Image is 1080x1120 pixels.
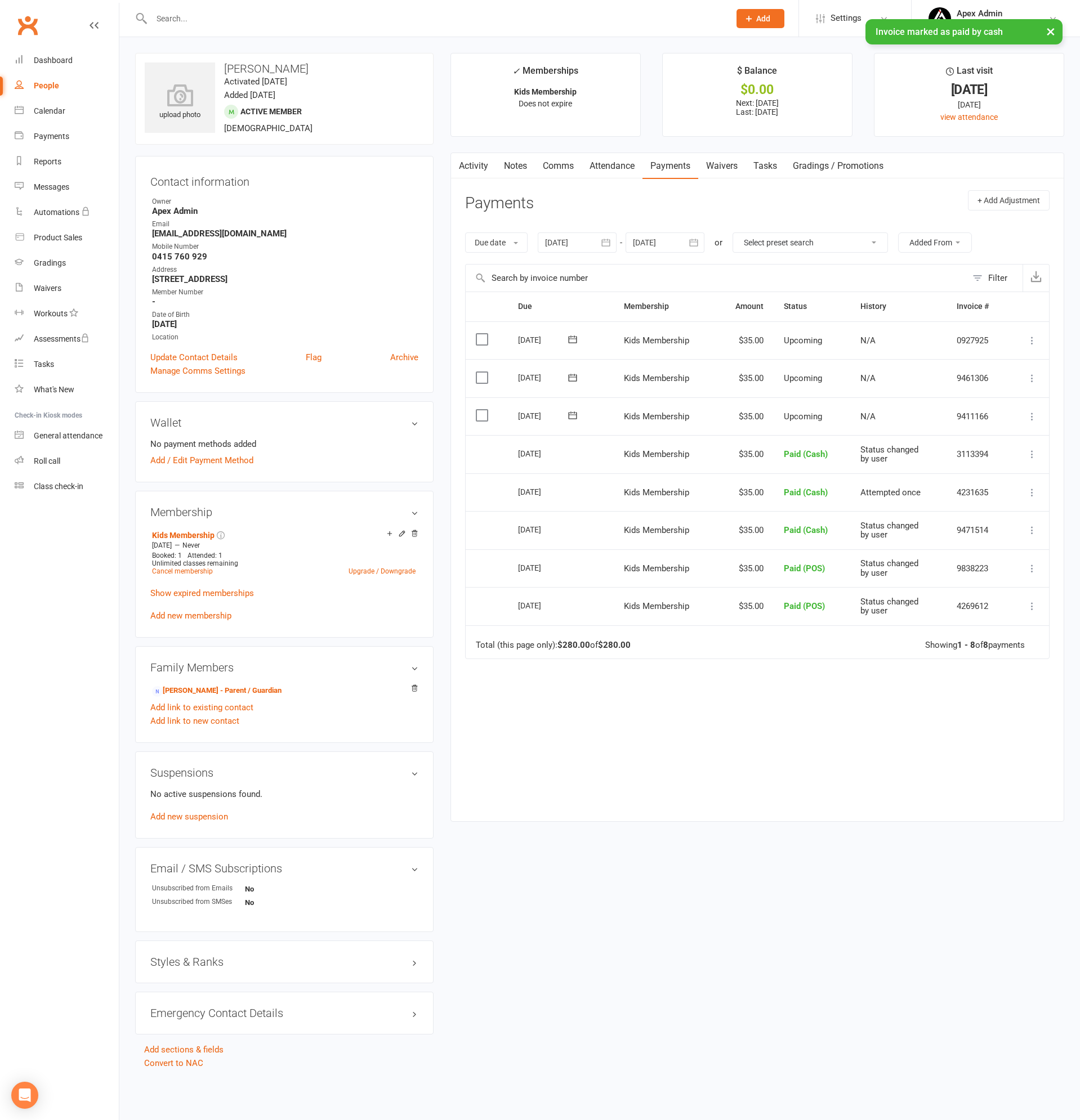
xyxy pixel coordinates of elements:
h3: Email / SMS Subscriptions [150,862,418,875]
button: Due date [465,232,528,253]
td: $35.00 [716,473,774,512]
span: Status changed by user [860,445,918,464]
a: Update Contact Details [150,351,238,364]
a: Attendance [582,153,642,179]
span: Upcoming [784,411,822,422]
span: Unlimited classes remaining [152,559,238,567]
strong: 0415 760 929 [152,252,418,262]
div: Showing of payments [925,640,1025,650]
span: Paid (POS) [784,563,825,574]
div: Invoice marked as paid by cash [865,19,1063,44]
button: Filter [967,265,1023,292]
span: Upcoming [784,373,822,383]
td: $35.00 [716,397,774,436]
td: $35.00 [716,359,774,397]
span: Upcoming [784,335,822,346]
span: Attended: 1 [188,552,222,559]
a: Clubworx [14,11,42,39]
p: Next: [DATE] Last: [DATE] [673,98,842,117]
li: No payment methods added [150,437,418,451]
a: view attendance [940,113,998,122]
a: Add / Edit Payment Method [150,454,253,467]
div: Roll call [34,456,60,465]
strong: No [245,885,310,893]
td: $35.00 [716,321,774,360]
span: N/A [860,373,876,383]
a: Kids Membership [152,531,215,540]
div: Class check-in [34,482,83,491]
div: or [715,236,722,249]
input: Search by invoice number [466,265,967,292]
span: Status changed by user [860,558,918,578]
span: Kids Membership [624,525,689,535]
a: [PERSON_NAME] - Parent / Guardian [152,685,282,697]
div: Product Sales [34,233,82,242]
td: 9838223 [947,549,1009,588]
button: Add [737,9,784,28]
div: Payments [34,132,69,141]
td: $35.00 [716,549,774,588]
a: Workouts [15,301,119,326]
td: 4269612 [947,587,1009,625]
a: Notes [496,153,535,179]
span: Paid (Cash) [784,487,828,498]
th: Amount [716,292,774,321]
span: Kids Membership [624,373,689,383]
a: Assessments [15,326,119,352]
strong: Kids Membership [514,87,577,96]
span: Paid (POS) [784,601,825,611]
a: Add new suspension [150,812,228,822]
strong: $280.00 [598,640,631,650]
span: Kids Membership [624,449,689,459]
div: $0.00 [673,84,842,96]
button: + Add Adjustment [968,190,1050,210]
a: Add link to new contact [150,714,239,728]
div: Gradings [34,258,66,267]
div: — [149,541,418,550]
span: Kids Membership [624,335,689,346]
th: Invoice # [947,292,1009,321]
a: Waivers [698,153,746,179]
a: Manage Comms Settings [150,364,246,378]
i: ✓ [512,66,520,77]
strong: No [245,898,310,907]
td: 0927925 [947,321,1009,360]
button: Added From [898,232,972,253]
a: General attendance kiosk mode [15,423,119,449]
img: thumb_image1745496852.png [929,7,951,30]
a: Roll call [15,449,119,474]
a: Convert to NAC [144,1058,203,1068]
a: Comms [535,153,582,179]
a: Product Sales [15,225,119,250]
a: Waivers [15,276,119,301]
span: N/A [860,411,876,422]
div: Total (this page only): of [476,640,631,650]
div: Owner [152,196,418,207]
span: [DEMOGRAPHIC_DATA] [224,123,313,133]
span: Kids Membership [624,601,689,611]
span: Active member [240,107,302,116]
span: Status changed by user [860,597,918,616]
a: What's New [15,377,119,402]
a: Reports [15,149,119,174]
a: Class kiosk mode [15,474,119,499]
div: [DATE] [518,483,570,500]
a: Gradings [15,250,119,276]
div: Apex Admin [957,8,1002,19]
div: People [34,81,59,90]
h3: Styles & Ranks [150,956,418,968]
button: × [1041,19,1061,43]
h3: Family Members [150,661,418,674]
a: Cancel membership [152,567,213,575]
div: [DATE] [518,407,570,424]
time: Activated [DATE] [224,77,287,87]
div: [DATE] [518,445,570,462]
strong: Apex Admin [152,206,418,216]
div: General attendance [34,431,102,440]
p: No active suspensions found. [150,787,418,801]
td: 9471514 [947,511,1009,549]
div: [DATE] [518,559,570,576]
td: $35.00 [716,511,774,549]
h3: Membership [150,506,418,518]
a: Gradings / Promotions [785,153,891,179]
